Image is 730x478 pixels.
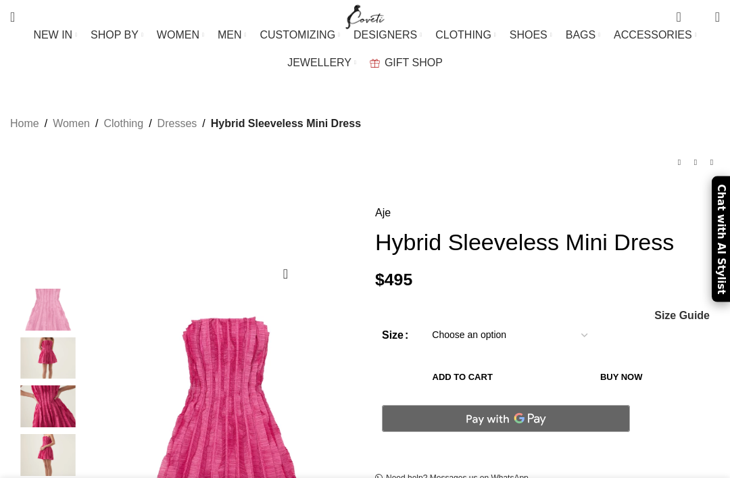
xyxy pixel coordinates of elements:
[375,229,720,256] h1: Hybrid Sleeveless Mini Dress
[53,115,90,133] a: Women
[614,28,692,41] span: ACCESSORIES
[694,14,704,24] span: 0
[370,49,443,76] a: GIFT SHOP
[354,28,417,41] span: DESIGNERS
[370,59,380,68] img: GiftBag
[375,270,385,289] span: $
[7,289,89,331] img: Aje Pink Dresses
[218,22,246,49] a: MEN
[91,28,139,41] span: SHOP BY
[287,49,356,76] a: JEWELLERY
[614,22,697,49] a: ACCESSORIES
[435,22,496,49] a: CLOTHING
[218,28,242,41] span: MEN
[343,10,388,22] a: Site logo
[510,28,547,41] span: SHOES
[10,115,39,133] a: Home
[3,22,727,76] div: Main navigation
[33,22,77,49] a: NEW IN
[550,363,693,391] button: Buy now
[211,115,361,133] span: Hybrid Sleeveless Mini Dress
[10,115,361,133] nav: Breadcrumb
[382,327,408,344] label: Size
[7,337,89,379] img: aje
[435,28,491,41] span: CLOTHING
[669,3,687,30] a: 0
[157,22,204,49] a: WOMEN
[691,3,705,30] div: My Wishlist
[385,56,443,69] span: GIFT SHOP
[157,28,199,41] span: WOMEN
[260,22,340,49] a: CUSTOMIZING
[287,56,351,69] span: JEWELLERY
[7,434,89,476] img: Aje clothing
[382,405,630,432] button: Pay with GPay
[654,310,710,321] a: Size Guide
[566,28,595,41] span: BAGS
[103,115,143,133] a: Clothing
[354,22,422,49] a: DESIGNERS
[33,28,72,41] span: NEW IN
[382,363,543,391] button: Add to cart
[379,439,633,441] iframe: Secure payment input frame
[260,28,335,41] span: CUSTOMIZING
[566,22,600,49] a: BAGS
[3,3,22,30] a: Search
[671,154,687,170] a: Previous product
[91,22,143,49] a: SHOP BY
[704,154,720,170] a: Next product
[375,204,391,222] a: Aje
[375,270,412,289] bdi: 495
[7,385,89,427] img: Hybrid Sleeveless Mini Dress
[157,115,197,133] a: Dresses
[510,22,552,49] a: SHOES
[677,7,687,17] span: 0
